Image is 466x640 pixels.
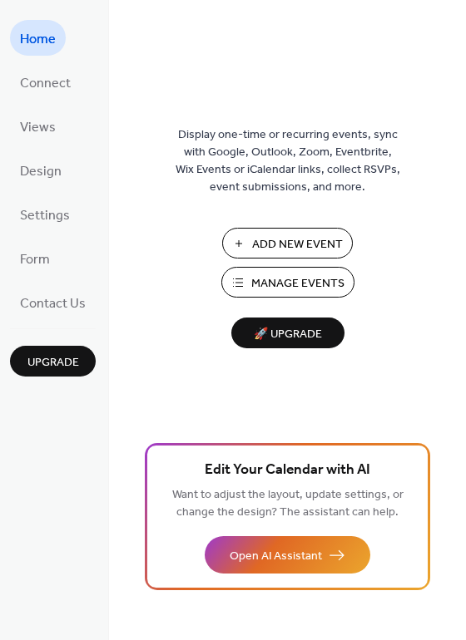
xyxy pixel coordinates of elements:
[10,196,80,232] a: Settings
[20,203,70,229] span: Settings
[10,152,72,188] a: Design
[10,240,60,276] a: Form
[10,20,66,56] a: Home
[10,64,81,100] a: Connect
[20,159,62,185] span: Design
[222,228,353,258] button: Add New Event
[230,548,322,565] span: Open AI Assistant
[20,115,56,140] span: Views
[252,236,343,254] span: Add New Event
[20,247,50,273] span: Form
[251,275,345,293] span: Manage Events
[176,126,400,196] span: Display one-time or recurring events, sync with Google, Outlook, Zoom, Eventbrite, Wix Events or ...
[10,108,66,144] a: Views
[172,484,404,524] span: Want to adjust the layout, update settings, or change the design? The assistant can help.
[241,323,335,346] span: 🚀 Upgrade
[205,536,370,574] button: Open AI Assistant
[20,291,86,317] span: Contact Us
[27,354,79,372] span: Upgrade
[10,346,96,377] button: Upgrade
[231,318,345,348] button: 🚀 Upgrade
[20,27,56,52] span: Home
[10,284,96,320] a: Contact Us
[221,267,354,298] button: Manage Events
[20,71,71,96] span: Connect
[205,459,370,482] span: Edit Your Calendar with AI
